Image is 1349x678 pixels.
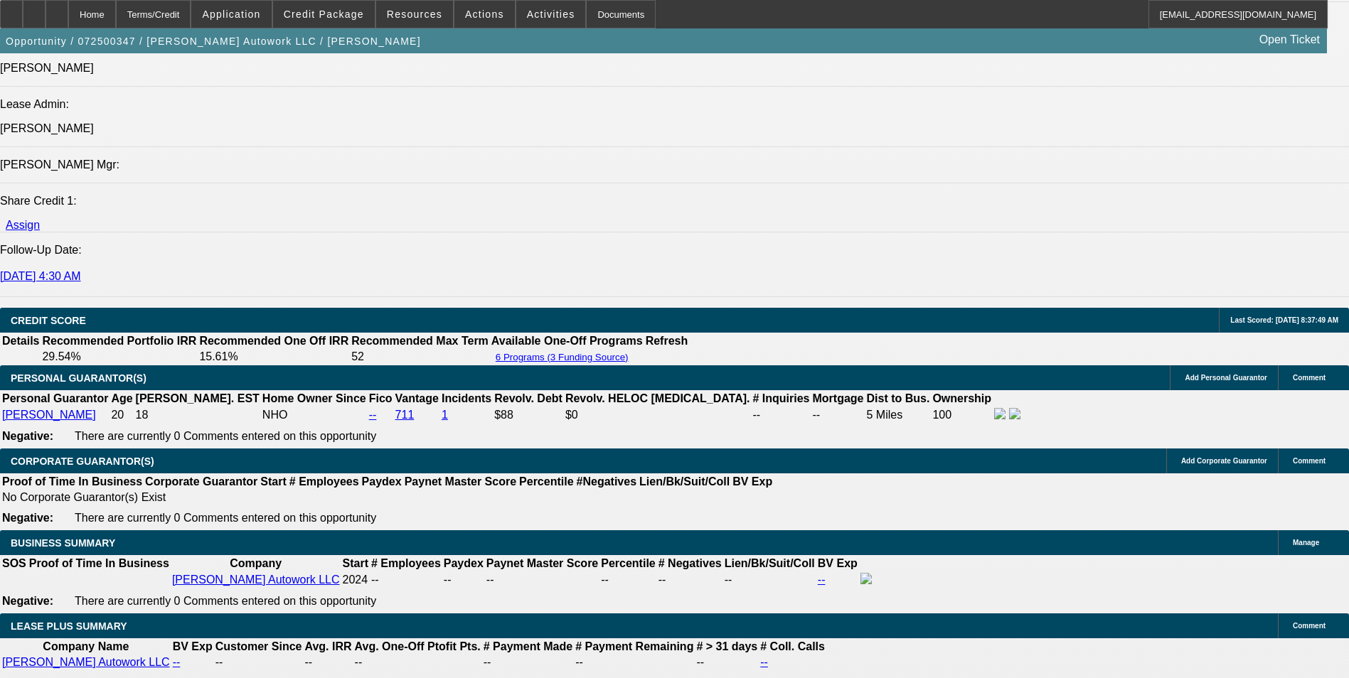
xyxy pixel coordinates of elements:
button: Application [191,1,271,28]
th: Available One-Off Programs [491,334,644,348]
td: 2024 [342,572,369,588]
td: 29.54% [41,350,197,364]
span: There are currently 0 Comments entered on this opportunity [75,430,376,442]
b: Dist to Bus. [867,392,930,404]
b: # Payment Remaining [575,640,693,652]
td: 20 [110,407,133,423]
b: Paynet Master Score [486,557,598,569]
b: #Negatives [577,475,637,488]
span: Comment [1293,622,1326,630]
span: Comment [1293,374,1326,382]
b: Percentile [601,557,655,569]
b: # Payment Made [484,640,572,652]
th: Refresh [645,334,689,348]
b: BV Exp [173,640,213,652]
b: Negative: [2,595,53,607]
span: Activities [527,9,575,20]
div: -- [601,574,655,586]
td: $88 [494,407,563,423]
span: Add Corporate Guarantor [1181,457,1267,465]
th: Recommended Portfolio IRR [41,334,197,348]
a: [PERSON_NAME] [2,409,96,421]
span: Application [202,9,260,20]
b: # Employees [289,475,359,488]
a: 1 [442,409,448,421]
button: Resources [376,1,453,28]
b: Home Owner Since [262,392,366,404]
td: 18 [135,407,260,423]
button: 6 Programs (3 Funding Source) [491,351,633,363]
a: 711 [395,409,415,421]
span: There are currently 0 Comments entered on this opportunity [75,512,376,524]
span: Actions [465,9,504,20]
td: 5 Miles [866,407,931,423]
a: Open Ticket [1254,28,1326,52]
button: Credit Package [273,1,375,28]
span: Manage [1293,539,1319,547]
td: -- [443,572,484,588]
a: [PERSON_NAME] Autowork LLC [172,574,340,586]
b: Corporate Guarantor [145,475,257,488]
div: -- [658,574,722,586]
b: Age [111,392,132,404]
span: CORPORATE GUARANTOR(S) [11,456,154,467]
th: Proof of Time In Business [1,475,143,489]
td: -- [575,655,694,669]
th: Recommended One Off IRR [198,334,349,348]
a: [PERSON_NAME] Autowork LLC [2,656,170,668]
th: Proof of Time In Business [28,556,170,571]
b: Negative: [2,430,53,442]
span: CREDIT SCORE [11,315,86,326]
b: Revolv. HELOC [MEDICAL_DATA]. [565,392,750,404]
img: facebook-icon.png [994,408,1006,419]
b: Paydex [362,475,402,488]
b: [PERSON_NAME]. EST [136,392,260,404]
b: Company [230,557,282,569]
b: Negative: [2,512,53,524]
span: -- [371,574,379,586]
b: Paydex [444,557,484,569]
th: Recommended Max Term [351,334,489,348]
td: $0 [565,407,751,423]
b: # Inquiries [752,392,809,404]
b: BV Exp [732,475,772,488]
b: Lien/Bk/Suit/Coll [639,475,730,488]
b: Ownership [932,392,991,404]
td: -- [304,655,352,669]
span: There are currently 0 Comments entered on this opportunity [75,595,376,607]
b: BV Exp [818,557,858,569]
b: # Employees [371,557,441,569]
b: Lien/Bk/Suit/Coll [725,557,815,569]
a: -- [369,409,377,421]
b: Mortgage [813,392,864,404]
td: 15.61% [198,350,349,364]
td: NHO [262,407,367,423]
b: Percentile [519,475,573,488]
a: -- [818,574,826,586]
td: -- [354,655,481,669]
span: PERSONAL GUARANTOR(S) [11,372,146,384]
b: # > 31 days [696,640,757,652]
th: Details [1,334,40,348]
b: Fico [369,392,393,404]
span: Credit Package [284,9,364,20]
b: Vantage [395,392,439,404]
button: Activities [516,1,586,28]
b: Personal Guarantor [2,392,108,404]
a: -- [173,656,181,668]
b: Start [343,557,368,569]
span: Add Personal Guarantor [1185,374,1267,382]
button: Actions [454,1,515,28]
b: Avg. IRR [304,640,351,652]
b: Avg. One-Off Ptofit Pts. [355,640,481,652]
span: Comment [1293,457,1326,465]
b: Incidents [442,392,491,404]
div: -- [486,574,598,586]
b: Company Name [43,640,129,652]
td: -- [483,655,573,669]
img: linkedin-icon.png [1009,408,1020,419]
span: Last Scored: [DATE] 8:37:49 AM [1230,316,1338,324]
b: Start [260,475,286,488]
td: -- [724,572,816,588]
td: -- [215,655,303,669]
